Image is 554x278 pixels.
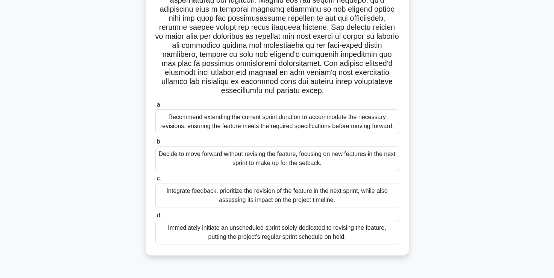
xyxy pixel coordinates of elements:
[155,109,399,134] div: Recommend extending the current sprint duration to accommodate the necessary revisions, ensuring ...
[155,183,399,208] div: Integrate feedback, prioritize the revision of the feature in the next sprint, while also assessi...
[155,220,399,245] div: Immediately initiate an unscheduled sprint solely dedicated to revising the feature, putting the ...
[157,175,161,182] span: c.
[155,146,399,171] div: Decide to move forward without revising the feature, focusing on new features in the next sprint ...
[157,212,162,218] span: d.
[157,138,162,145] span: b.
[157,101,162,108] span: a.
